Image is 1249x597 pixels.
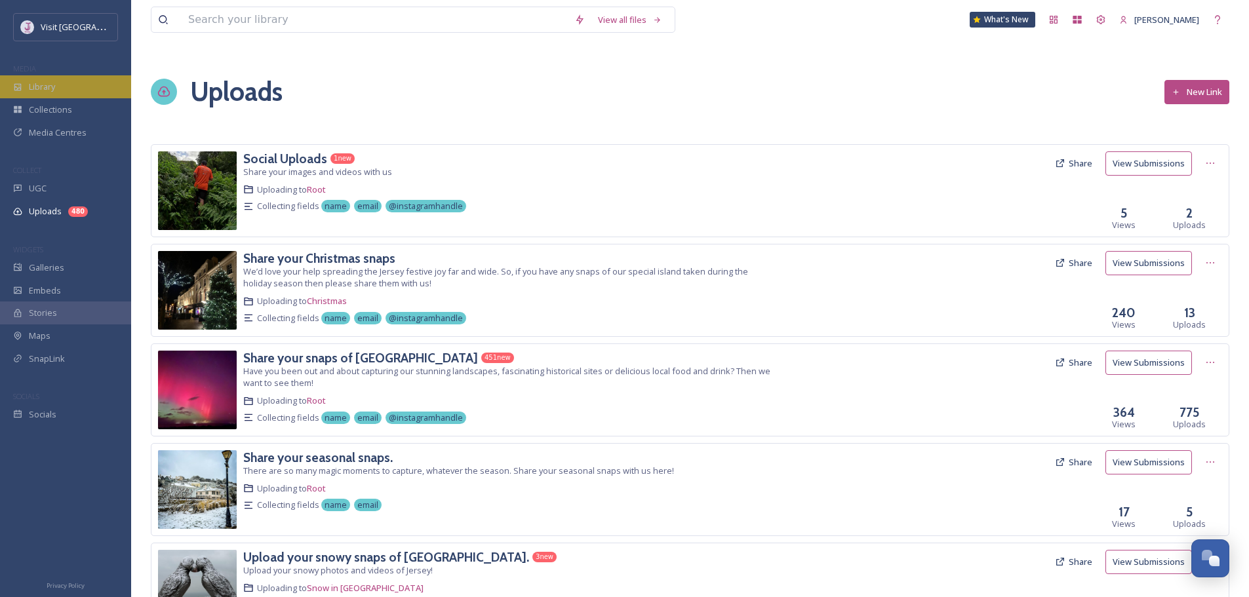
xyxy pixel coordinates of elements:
[357,413,378,423] span: email
[1186,505,1193,519] h3: 5
[1105,550,1192,574] button: View Submissions
[1112,320,1136,330] span: Views
[325,413,347,423] span: name
[1048,351,1099,374] button: Share
[257,413,319,423] span: Collecting fields
[1048,450,1099,474] button: Share
[29,286,61,296] span: Embeds
[29,410,56,419] span: Socials
[257,313,319,323] span: Collecting fields
[21,21,34,34] img: Events-Jersey-Logo.png
[257,484,326,493] span: Uploading to
[1186,206,1193,220] h3: 2
[330,153,355,164] div: 1 new
[243,465,674,476] span: There are so many magic moments to capture, whatever the season. Share your seasonal snaps with u...
[1048,251,1099,275] button: Share
[13,391,39,401] span: SOCIALS
[243,365,770,389] span: Have you been out and about capturing our stunning landscapes, fascinating historical sites or de...
[243,450,393,465] h3: Share your seasonal snaps.
[591,9,668,31] div: View all files
[29,354,65,364] span: SnapLink
[389,413,463,423] span: @instagramhandle
[1105,251,1192,275] button: View Submissions
[243,549,529,565] h3: Upload your snowy snaps of [GEOGRAPHIC_DATA].
[1048,151,1099,175] button: Share
[307,183,326,195] span: Root
[257,185,326,195] span: Uploading to
[1105,351,1199,375] a: View Submissions
[1105,450,1192,474] button: View Submissions
[1180,405,1199,419] h3: 775
[970,12,1035,28] div: What's New
[29,183,47,193] span: UGC
[481,353,514,363] div: 451 new
[389,313,463,323] span: @instagramhandle
[29,206,62,216] span: Uploads
[1173,419,1206,429] span: Uploads
[29,331,50,341] span: Maps
[243,450,393,465] a: Share your seasonal snaps.
[29,128,87,138] span: Media Centres
[13,64,36,73] span: MEDIA
[325,500,347,510] span: name
[158,151,237,230] img: James.legallez%2540gmail.com-GX010108.mp4
[158,351,237,429] img: 77d653b3-991e-4a6e-8c8c-fbb56fbc853d.jpg
[389,201,463,211] span: @instagramhandle
[1173,220,1206,230] span: Uploads
[29,308,57,318] span: Stories
[243,550,529,564] a: Upload your snowy snaps of [GEOGRAPHIC_DATA].
[307,295,347,307] a: Christmas
[1105,450,1199,474] a: View Submissions
[307,395,326,406] span: Root
[243,250,395,266] h3: Share your Christmas snaps
[1112,220,1136,230] span: Views
[257,583,424,593] span: Uploading to
[1105,351,1192,375] button: View Submissions
[190,77,283,107] h1: Uploads
[243,151,327,166] a: Social Uploads
[325,313,347,323] span: name
[29,82,55,92] span: Library
[243,564,433,576] span: Upload your snowy photos and videos of Jersey!
[1105,251,1199,275] a: View Submissions
[243,251,395,265] a: Share your Christmas snaps
[243,151,327,166] h3: Social Uploads
[532,552,557,562] div: 3 new
[325,201,347,211] span: name
[41,20,142,33] span: Visit [GEOGRAPHIC_DATA]
[307,482,326,494] a: Root
[68,206,88,217] div: 480
[1105,151,1199,176] a: View Submissions
[357,500,378,510] span: email
[243,265,748,289] span: We’d love your help spreading the Jersey festive joy far and wide. So, if you have any snaps of o...
[1119,505,1130,519] h3: 17
[47,581,85,590] span: Privacy Policy
[1105,151,1192,176] button: View Submissions
[158,450,237,529] img: -IMG_4980.jpeg
[29,263,64,273] span: Galleries
[29,105,72,115] span: Collections
[307,582,424,594] a: Snow in [GEOGRAPHIC_DATA]
[357,313,378,323] span: email
[190,59,283,125] a: Uploads
[1173,320,1206,330] span: Uploads
[1120,206,1127,220] h3: 5
[13,165,41,175] span: COLLECT
[1184,305,1195,320] h3: 13
[243,350,478,366] h3: Share your snaps of [GEOGRAPHIC_DATA]
[1113,405,1135,419] h3: 364
[1112,419,1136,429] span: Views
[257,396,326,406] span: Uploading to
[243,166,392,178] span: Share your images and videos with us
[243,351,478,365] a: Share your snaps of [GEOGRAPHIC_DATA]
[13,244,43,254] span: WIDGETS
[257,201,319,211] span: Collecting fields
[257,500,319,510] span: Collecting fields
[1191,539,1229,577] button: Open Chat
[1048,550,1099,573] button: Share
[158,251,237,330] img: -IMG_6730.jpeg
[1164,80,1229,104] button: New Link
[1173,519,1206,529] span: Uploads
